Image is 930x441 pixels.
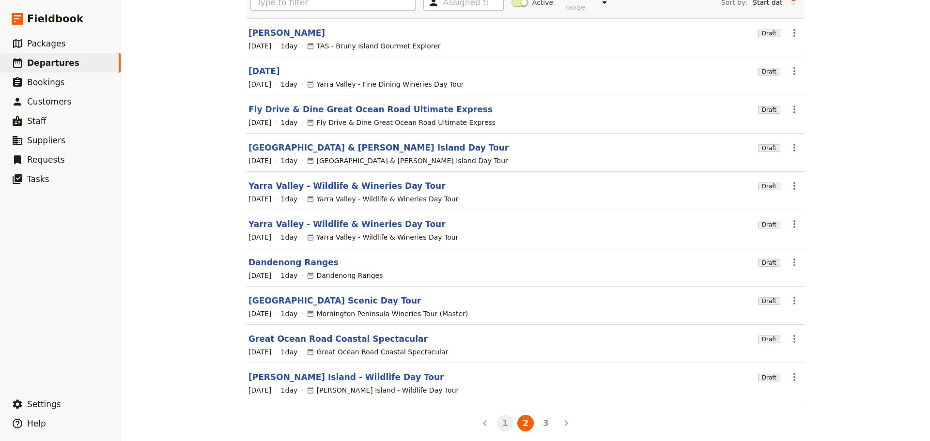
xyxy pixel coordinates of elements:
span: [DATE] [248,156,271,166]
span: Settings [27,399,61,409]
button: Actions [786,25,803,41]
span: Draft [758,68,780,76]
span: [DATE] [248,118,271,127]
span: Draft [758,259,780,267]
button: Actions [786,139,803,156]
a: Dandenong Ranges [248,257,339,268]
span: 1 day [281,309,298,319]
span: Customers [27,97,71,106]
a: [PERSON_NAME] Island - Wildlife Day Tour [248,371,444,383]
button: Next [558,415,574,431]
span: Staff [27,116,46,126]
span: 1 day [281,41,298,51]
a: Fly Drive & Dine Great Ocean Road Ultimate Express [248,104,493,115]
span: [DATE] [248,41,271,51]
span: [DATE] [248,385,271,395]
a: [GEOGRAPHIC_DATA] Scenic Day Tour [248,295,421,306]
button: 1 [497,415,513,431]
button: Actions [786,254,803,271]
span: Suppliers [27,136,65,145]
div: Yarra Valley - Wildlife & Wineries Day Tour [307,232,458,242]
span: [DATE] [248,79,271,89]
span: Fieldbook [27,12,83,26]
button: Actions [786,216,803,232]
span: Draft [758,106,780,114]
a: Great Ocean Road Coastal Spectacular [248,333,428,345]
button: Actions [786,292,803,309]
span: 1 day [281,79,298,89]
button: 2 [517,415,534,431]
span: [DATE] [248,309,271,319]
div: [GEOGRAPHIC_DATA] & [PERSON_NAME] Island Day Tour [307,156,508,166]
span: 1 day [281,271,298,280]
span: Requests [27,155,65,165]
button: Back [477,415,493,431]
ul: Pagination [475,413,576,433]
a: Yarra Valley - Wildlife & Wineries Day Tour [248,218,446,230]
button: Actions [786,331,803,347]
span: Tasks [27,174,49,184]
span: Packages [27,39,65,48]
span: Draft [758,374,780,381]
a: [GEOGRAPHIC_DATA] & [PERSON_NAME] Island Day Tour [248,142,509,153]
span: [DATE] [248,232,271,242]
span: 1 day [281,156,298,166]
span: Help [27,419,46,428]
div: [PERSON_NAME] Island - Wildlife Day Tour [307,385,459,395]
div: TAS - Bruny Island Gourmet Explorer [307,41,440,51]
button: Actions [786,63,803,79]
button: Actions [786,178,803,194]
span: 1 day [281,347,298,357]
span: Draft [758,335,780,343]
span: 1 day [281,385,298,395]
div: Yarra Valley - Fine Dining Wineries Day Tour [307,79,464,89]
span: [DATE] [248,347,271,357]
a: Yarra Valley - Wildlife & Wineries Day Tour [248,180,446,192]
a: [DATE] [248,65,280,77]
span: Draft [758,30,780,37]
button: Actions [786,369,803,385]
span: 1 day [281,118,298,127]
div: Mornington Peninsula Wineries Tour (Master) [307,309,468,319]
span: Bookings [27,77,64,87]
span: 1 day [281,232,298,242]
div: Yarra Valley - Wildlife & Wineries Day Tour [307,194,458,204]
span: [DATE] [248,194,271,204]
a: [PERSON_NAME] [248,27,325,39]
div: Fly Drive & Dine Great Ocean Road Ultimate Express [307,118,496,127]
span: [DATE] [248,271,271,280]
span: Draft [758,182,780,190]
button: 3 [538,415,554,431]
span: Draft [758,144,780,152]
div: Dandenong Ranges [307,271,383,280]
span: Draft [758,221,780,228]
span: Draft [758,297,780,305]
div: Great Ocean Road Coastal Spectacular [307,347,448,357]
span: 1 day [281,194,298,204]
button: Actions [786,101,803,118]
span: Departures [27,58,79,68]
